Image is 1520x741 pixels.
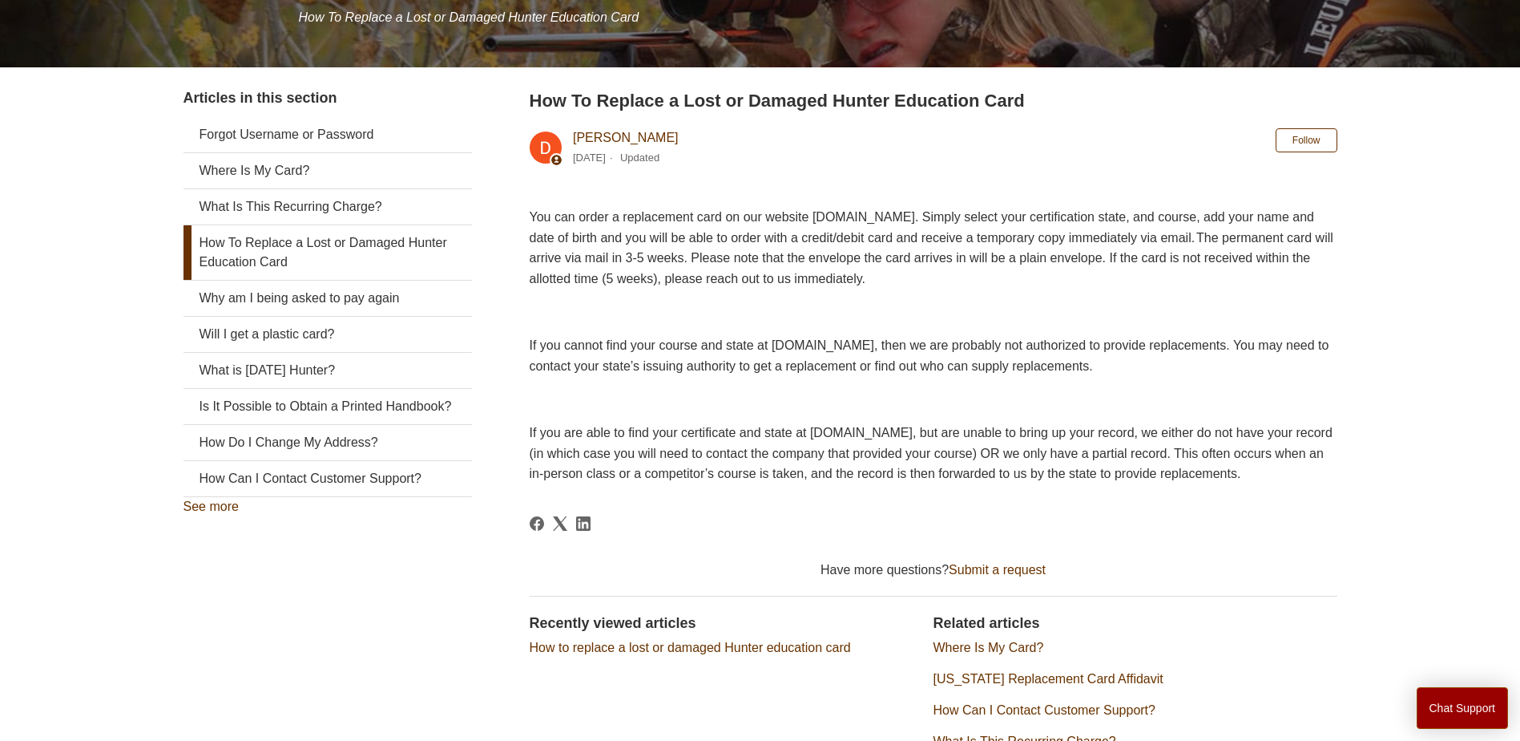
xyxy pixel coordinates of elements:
[573,131,679,144] a: [PERSON_NAME]
[530,641,851,654] a: How to replace a lost or damaged Hunter education card
[530,516,544,531] svg: Share this page on Facebook
[530,338,1329,373] span: If you cannot find your course and state at [DOMAIN_NAME], then we are probably not authorized to...
[530,613,917,634] h2: Recently viewed articles
[299,10,639,24] span: How To Replace a Lost or Damaged Hunter Education Card
[553,516,567,531] svg: Share this page on X Corp
[1417,687,1509,729] button: Chat Support
[553,516,567,531] a: X Corp
[530,87,1337,114] h2: How To Replace a Lost or Damaged Hunter Education Card
[183,317,472,352] a: Will I get a plastic card?
[949,563,1046,577] a: Submit a request
[530,210,1333,285] span: You can order a replacement card on our website [DOMAIN_NAME]. Simply select your certification s...
[183,90,337,106] span: Articles in this section
[183,461,472,496] a: How Can I Contact Customer Support?
[576,516,591,531] svg: Share this page on LinkedIn
[530,516,544,531] a: Facebook
[183,189,472,225] a: What Is This Recurring Charge?
[933,641,1044,654] a: Where Is My Card?
[530,426,1333,480] span: If you are able to find your certificate and state at [DOMAIN_NAME], but are unable to bring up y...
[183,281,472,316] a: Why am I being asked to pay again
[183,389,472,424] a: Is It Possible to Obtain a Printed Handbook?
[933,613,1337,634] h2: Related articles
[933,703,1155,717] a: How Can I Contact Customer Support?
[620,152,659,164] li: Updated
[573,152,606,164] time: 03/04/2024, 09:49
[530,561,1337,580] div: Have more questions?
[183,153,472,188] a: Where Is My Card?
[183,117,472,152] a: Forgot Username or Password
[933,672,1163,686] a: [US_STATE] Replacement Card Affidavit
[183,500,239,513] a: See more
[183,225,472,280] a: How To Replace a Lost or Damaged Hunter Education Card
[183,425,472,460] a: How Do I Change My Address?
[1276,128,1337,152] button: Follow Article
[183,353,472,388] a: What is [DATE] Hunter?
[576,516,591,531] a: LinkedIn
